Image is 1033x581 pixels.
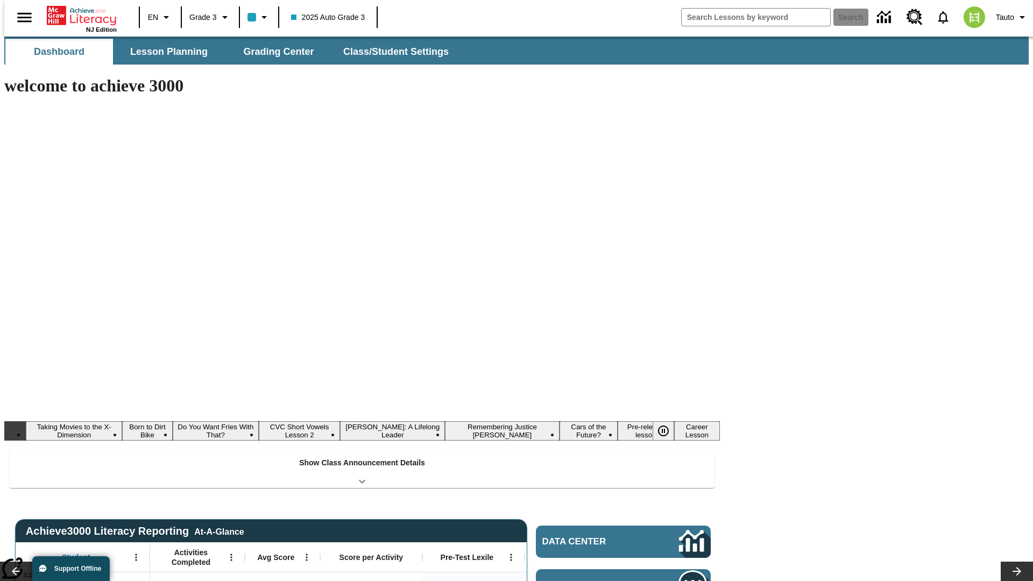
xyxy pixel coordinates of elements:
[259,421,340,441] button: Slide 4 CVC Short Vowels Lesson 2
[339,552,404,562] span: Score per Activity
[62,552,90,562] span: Student
[618,421,674,441] button: Slide 8 Pre-release lesson
[143,8,178,27] button: Language: EN, Select a language
[243,8,275,27] button: Class color is light blue. Change class color
[996,12,1014,23] span: Tauto
[4,39,458,65] div: SubNavbar
[115,39,223,65] button: Lesson Planning
[185,8,236,27] button: Grade: Grade 3, Select a grade
[560,421,618,441] button: Slide 7 Cars of the Future?
[503,549,519,565] button: Open Menu
[128,549,144,565] button: Open Menu
[5,39,113,65] button: Dashboard
[47,4,117,33] div: Home
[536,526,711,558] a: Data Center
[173,421,259,441] button: Slide 3 Do You Want Fries With That?
[32,556,110,581] button: Support Offline
[871,3,900,32] a: Data Center
[194,525,244,537] div: At-A-Glance
[992,8,1033,27] button: Profile/Settings
[964,6,985,28] img: avatar image
[542,536,643,547] span: Data Center
[9,2,40,33] button: Open side menu
[189,12,217,23] span: Grade 3
[653,421,674,441] button: Pause
[225,39,332,65] button: Grading Center
[4,76,720,96] h1: welcome to achieve 3000
[257,552,294,562] span: Avg Score
[299,457,425,469] p: Show Class Announcement Details
[335,39,457,65] button: Class/Student Settings
[653,421,685,441] div: Pause
[155,548,227,567] span: Activities Completed
[86,26,117,33] span: NJ Edition
[26,525,244,537] span: Achieve3000 Literacy Reporting
[291,12,365,23] span: 2025 Auto Grade 3
[4,37,1029,65] div: SubNavbar
[223,549,239,565] button: Open Menu
[340,421,445,441] button: Slide 5 Dianne Feinstein: A Lifelong Leader
[122,421,172,441] button: Slide 2 Born to Dirt Bike
[54,565,101,572] span: Support Offline
[441,552,494,562] span: Pre-Test Lexile
[900,3,929,32] a: Resource Center, Will open in new tab
[26,421,122,441] button: Slide 1 Taking Movies to the X-Dimension
[682,9,830,26] input: search field
[10,451,714,488] div: Show Class Announcement Details
[148,12,158,23] span: EN
[1001,562,1033,581] button: Lesson carousel, Next
[445,421,560,441] button: Slide 6 Remembering Justice O'Connor
[929,3,957,31] a: Notifications
[299,549,315,565] button: Open Menu
[957,3,992,31] button: Select a new avatar
[674,421,720,441] button: Slide 9 Career Lesson
[47,5,117,26] a: Home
